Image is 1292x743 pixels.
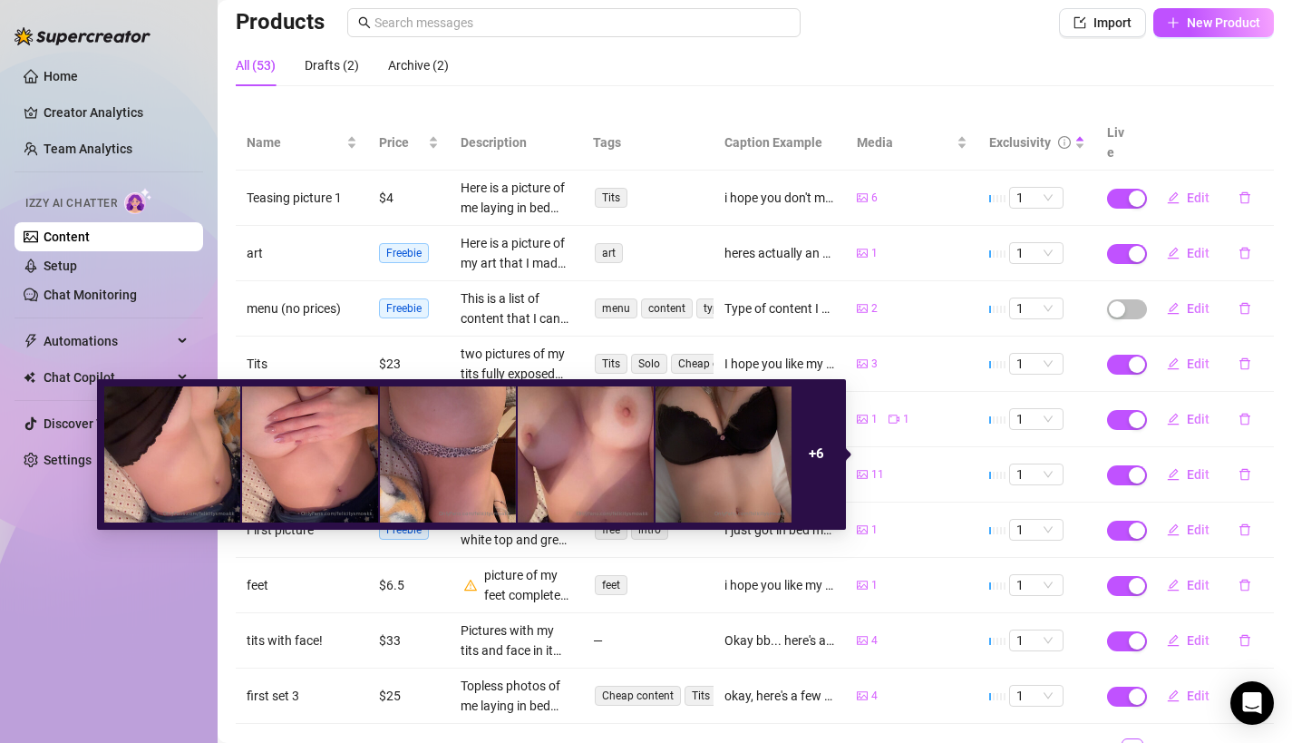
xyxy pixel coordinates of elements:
span: Cheap content [671,354,757,374]
span: delete [1239,302,1251,315]
th: Tags [582,115,714,171]
span: menu [595,298,637,318]
strong: + 6 [809,445,824,462]
button: delete [1224,183,1266,212]
a: Setup [44,259,77,273]
span: picture [857,524,868,535]
div: Okay bb... here's a picture of me laying down with my tits and face in the same picture. I hope y... [724,631,835,650]
button: delete [1224,515,1266,544]
button: delete [1224,681,1266,710]
button: delete [1224,460,1266,489]
span: Chat Copilot [44,363,172,392]
span: Automations [44,327,172,356]
div: okay, here's a few tit pics i took.. pls pls pls dont leak them <3 [724,686,835,706]
button: Edit [1152,239,1224,268]
span: 1 [871,245,878,262]
button: delete [1224,239,1266,268]
button: delete [1224,294,1266,323]
div: Here is a picture of my art that I made on my ipad. Its a flower and a moon, tattoo style type of... [461,233,571,273]
img: media [656,386,792,523]
div: I hope you like my tits <3 pls don't show them to anyone. I also added in an ass pic just for you... [724,354,835,374]
td: feet [236,558,368,613]
button: Edit [1152,405,1224,434]
span: edit [1167,357,1180,370]
span: Tits [685,686,717,706]
span: Tits [595,188,627,208]
span: 1 [1016,575,1056,595]
span: picture [857,358,868,369]
div: Exclusivity [989,132,1051,152]
a: Discover Viral Videos [44,416,166,431]
span: Edit [1187,633,1209,648]
span: 1 [1016,464,1056,484]
td: Teasing picture 1 [236,171,368,226]
span: import [1073,16,1086,29]
div: Drafts (2) [305,55,359,75]
img: Chat Copilot [24,371,35,384]
span: Media [857,132,953,152]
span: 1 [871,522,878,539]
a: Content [44,230,90,244]
span: 3 [871,356,878,373]
div: Pictures with my tits and face in it laying down. Also a mirror picture of me in nothing but my p... [461,621,571,660]
span: Tits [595,354,627,374]
span: Name [247,132,343,152]
span: edit [1167,191,1180,204]
td: Tits [236,337,368,392]
td: $25 [368,669,450,724]
button: Edit [1152,571,1224,600]
th: Live [1096,115,1141,171]
a: Creator Analytics [44,98,189,127]
a: Home [44,69,78,83]
button: Edit [1152,183,1224,212]
button: New Product [1153,8,1274,37]
span: 1 [1016,520,1056,540]
span: info-circle [1058,136,1071,149]
div: Topless photos of me laying in bed with my pants on. My nipples are visibly showing and there are... [461,676,571,716]
span: edit [1167,523,1180,536]
a: Settings [44,453,92,467]
span: 1 [1016,298,1056,318]
span: picture [857,303,868,314]
span: edit [1167,468,1180,481]
th: Description [450,115,582,171]
img: AI Chatter [124,188,152,214]
span: picture [857,580,868,591]
span: Price [379,132,424,152]
span: 2 [871,300,878,318]
span: delete [1239,247,1251,259]
td: $23 [368,337,450,392]
span: picture [857,469,868,480]
span: 1 [1016,354,1056,374]
th: Caption Example [714,115,846,171]
img: media [242,386,378,523]
td: — [582,613,714,669]
span: edit [1167,247,1180,259]
span: Edit [1187,689,1209,703]
div: Type of content I do: Tit pics Mirror tit pics Tit videos Live sexting Stripping videos Custom ti... [724,298,835,318]
th: Name [236,115,368,171]
div: This is a list of content that I can make and should be sent to subscribers that ask for a menu o... [461,288,571,328]
span: edit [1167,689,1180,702]
span: 1 [871,577,878,594]
button: Edit [1152,681,1224,710]
button: Edit [1152,349,1224,378]
span: warning [464,579,477,591]
span: picture [857,192,868,203]
span: Edit [1187,467,1209,482]
button: Edit [1152,515,1224,544]
span: 1 [1016,243,1056,263]
div: heres actually an art piece ive recently made... what do you think? [724,243,835,263]
span: delete [1239,523,1251,536]
div: Here is a picture of me laying in bed with my top and bra off and my hands covering my tits. Ther... [461,178,571,218]
span: Edit [1187,357,1209,371]
span: Edit [1187,412,1209,426]
span: picture [857,248,868,259]
th: Media [846,115,978,171]
span: Freebie [379,520,429,540]
span: 1 [871,411,878,428]
span: 1 [1016,686,1056,706]
input: Search messages [374,13,790,33]
span: video-camera [889,414,899,425]
div: Archive (2) [388,55,449,75]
